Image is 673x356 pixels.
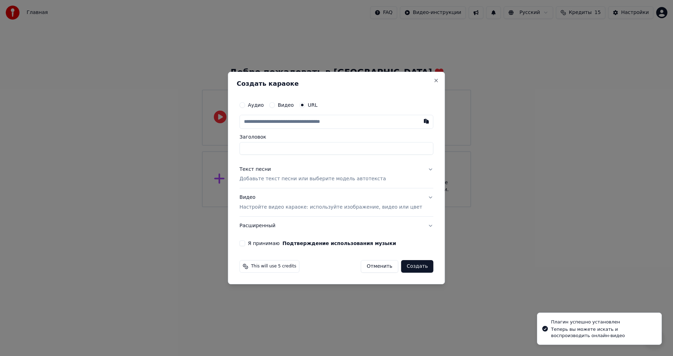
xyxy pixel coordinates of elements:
[239,166,271,173] div: Текст песни
[239,134,433,139] label: Заголовок
[401,260,433,273] button: Создать
[248,241,396,246] label: Я принимаю
[283,241,396,246] button: Я принимаю
[239,194,422,211] div: Видео
[239,160,433,188] button: Текст песниДобавьте текст песни или выберите модель автотекста
[251,264,296,269] span: This will use 5 credits
[239,217,433,235] button: Расширенный
[239,204,422,211] p: Настройте видео караоке: используйте изображение, видео или цвет
[308,103,318,107] label: URL
[248,103,264,107] label: Аудио
[278,103,294,107] label: Видео
[239,189,433,217] button: ВидеоНастройте видео караоке: используйте изображение, видео или цвет
[237,81,436,87] h2: Создать караоке
[361,260,398,273] button: Отменить
[239,176,386,183] p: Добавьте текст песни или выберите модель автотекста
